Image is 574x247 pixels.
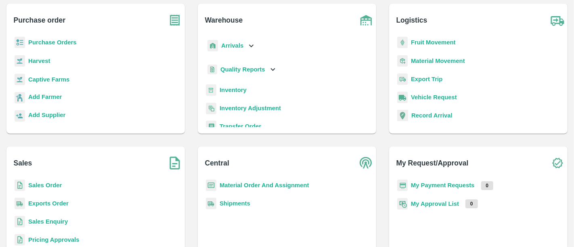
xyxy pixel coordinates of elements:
[206,103,216,114] img: inventory
[28,112,65,118] b: Add Supplier
[397,92,408,103] img: vehicle
[206,84,216,96] img: whInventory
[28,58,50,64] a: Harvest
[15,234,25,246] img: sales
[28,200,69,207] a: Exports Order
[356,153,376,173] img: central
[397,180,408,191] img: payment
[165,153,185,173] img: soSales
[14,15,65,26] b: Purchase order
[220,182,309,188] a: Material Order And Assignment
[15,55,25,67] img: harvest
[411,94,457,100] a: Vehicle Request
[397,110,408,121] img: recordArrival
[207,40,218,52] img: whArrival
[15,110,25,122] img: supplier
[547,10,568,30] img: truck
[206,61,277,78] div: Quality Reports
[411,182,475,188] a: My Payment Requests
[481,181,494,190] p: 0
[396,15,427,26] b: Logistics
[28,76,69,83] a: Captive Farms
[411,201,459,207] a: My Approval List
[220,87,247,93] a: Inventory
[220,123,261,130] a: Transfer Order
[206,121,216,132] img: whTransfer
[28,94,62,100] b: Add Farmer
[15,180,25,191] img: sales
[15,198,25,209] img: shipments
[411,58,465,64] a: Material Movement
[28,182,62,188] a: Sales Order
[396,157,469,169] b: My Request/Approval
[28,237,79,243] a: Pricing Approvals
[28,111,65,121] a: Add Supplier
[205,15,243,26] b: Warehouse
[397,55,408,67] img: material
[356,10,376,30] img: warehouse
[165,10,185,30] img: purchase
[411,76,442,82] a: Export Trip
[206,180,216,191] img: centralMaterial
[465,199,478,208] p: 0
[206,198,216,209] img: shipments
[207,65,217,75] img: qualityReport
[14,157,32,169] b: Sales
[221,42,243,49] b: Arrivals
[411,39,456,46] a: Fruit Movement
[397,73,408,85] img: delivery
[15,37,25,48] img: reciept
[15,92,25,104] img: farmer
[28,218,68,225] a: Sales Enquiry
[15,73,25,86] img: harvest
[28,92,62,103] a: Add Farmer
[205,157,229,169] b: Central
[397,198,408,210] img: approval
[397,37,408,48] img: fruit
[220,200,250,207] a: Shipments
[28,39,77,46] a: Purchase Orders
[411,112,452,119] a: Record Arrival
[220,66,265,73] b: Quality Reports
[15,216,25,228] img: sales
[206,37,256,55] div: Arrivals
[547,153,568,173] img: check
[220,105,281,111] a: Inventory Adjustment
